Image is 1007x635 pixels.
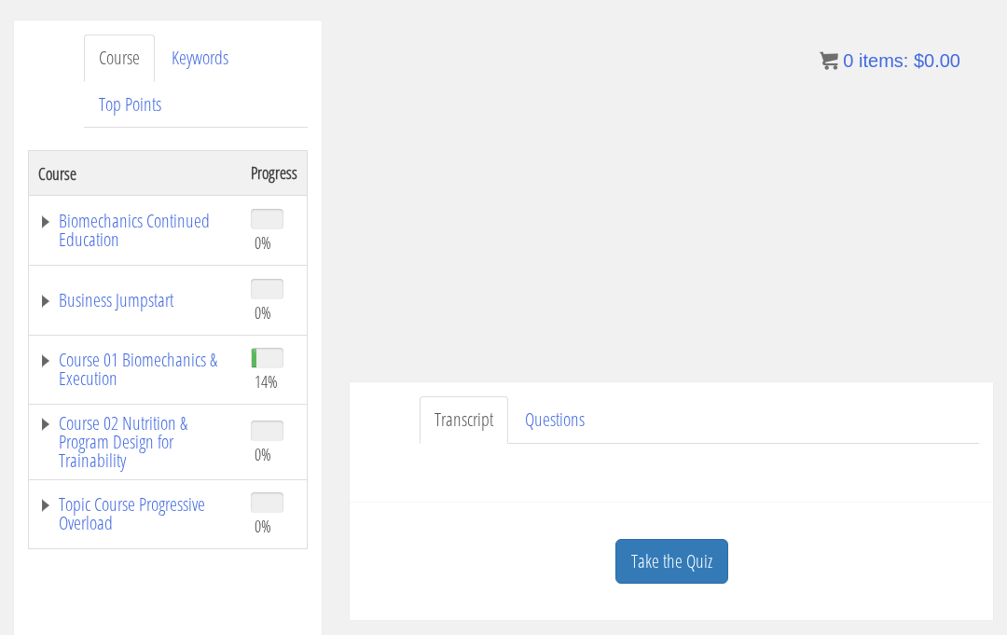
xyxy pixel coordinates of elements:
th: Course [29,151,242,196]
a: Transcript [420,396,508,444]
a: Business Jumpstart [38,291,232,310]
a: Keywords [157,35,243,82]
span: 0% [255,232,271,253]
a: Course [84,35,155,82]
a: Biomechanics Continued Education [38,212,232,249]
span: 0% [255,516,271,536]
span: 0% [255,302,271,323]
a: Course 01 Biomechanics & Execution [38,351,232,388]
span: 14% [255,371,278,392]
a: Take the Quiz [615,539,728,585]
span: items: [859,50,908,71]
span: $ [914,50,924,71]
span: 0 [843,50,853,71]
a: Top Points [84,81,176,129]
img: icon11.png [820,51,838,70]
span: 0% [255,444,271,464]
a: Questions [510,396,600,444]
bdi: 0.00 [914,50,960,71]
th: Progress [241,151,308,196]
a: 0 items: $0.00 [820,50,960,71]
a: Course 02 Nutrition & Program Design for Trainability [38,414,232,470]
a: Topic Course Progressive Overload [38,495,232,532]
